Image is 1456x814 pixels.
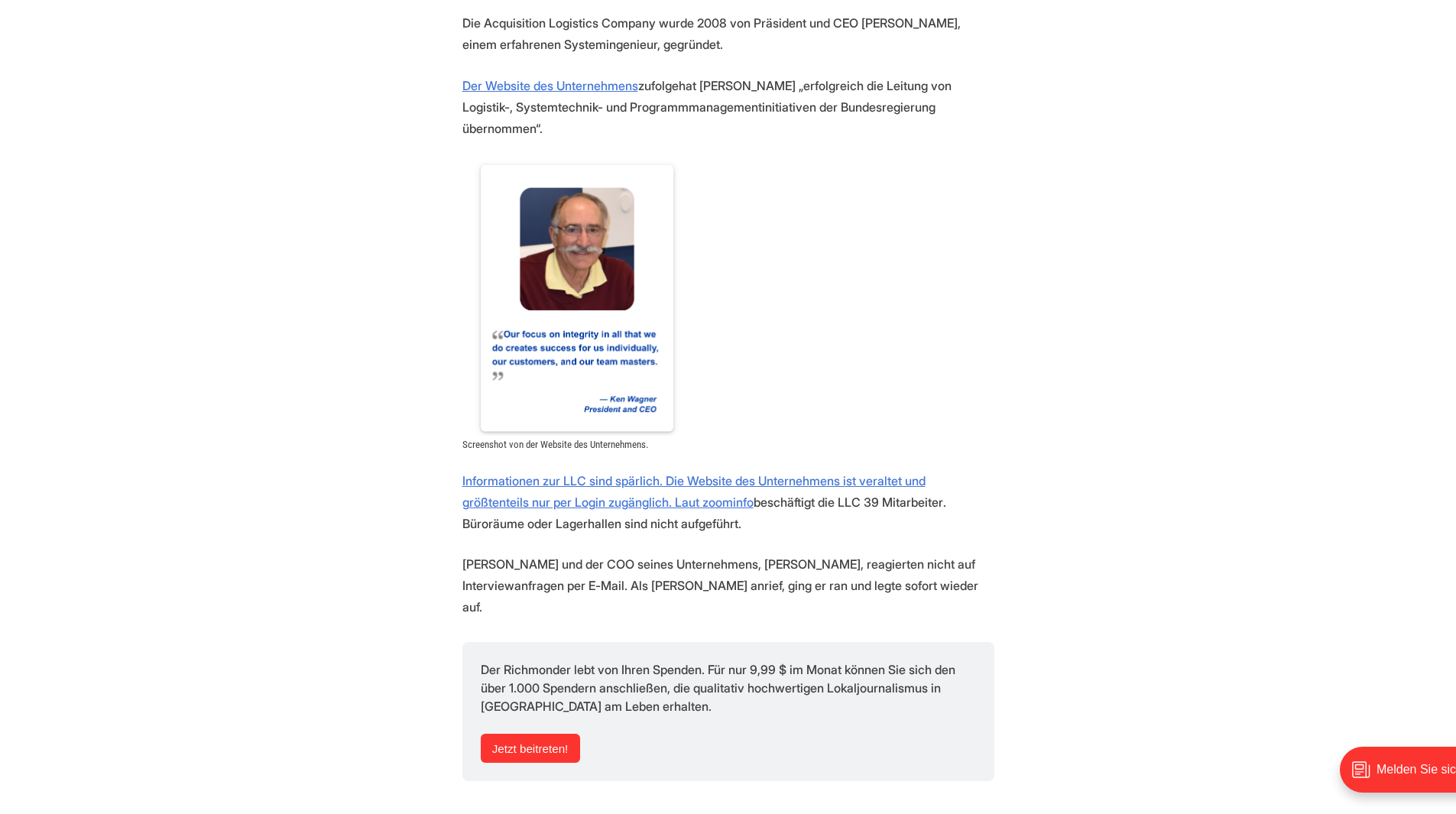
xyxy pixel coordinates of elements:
a: Der Website des Unternehmens [462,78,638,93]
font: . Büroräume oder Lagerhallen sind nicht aufgeführt. [462,495,946,531]
font: [PERSON_NAME] und der COO seines Unternehmens, [PERSON_NAME], reagierten nicht auf Interviewanfra... [462,556,978,615]
iframe: Portal-Auslöser [1327,739,1456,814]
font: Die Acquisition Logistics Company wurde 2008 von Präsident und CEO [PERSON_NAME], einem erfahrene... [462,15,961,52]
img: IMG_2515-1.PNG [462,158,692,436]
a: Informationen zur LLC sind spärlich. Die Website des Unternehmens ist veraltet und größtenteils n... [462,473,926,510]
font: Screenshot von der Website des Unternehmens. [462,439,648,450]
font: Der Richmonder lebt von Ihren Spenden. Für nur 9,99 $ im Monat können Sie sich den über 1.000 Spe... [481,662,958,714]
font: hat [PERSON_NAME] „erfolgreich die Leitung von Logistik-, Systemtechnik- und Programmmanagementin... [462,78,952,136]
font: zufolge [638,78,679,93]
a: Jetzt beitreten! [481,734,580,763]
font: Jetzt beitreten! [492,742,569,755]
font: beschäftigt die LLC 39 Mitarbeiter [754,495,943,510]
